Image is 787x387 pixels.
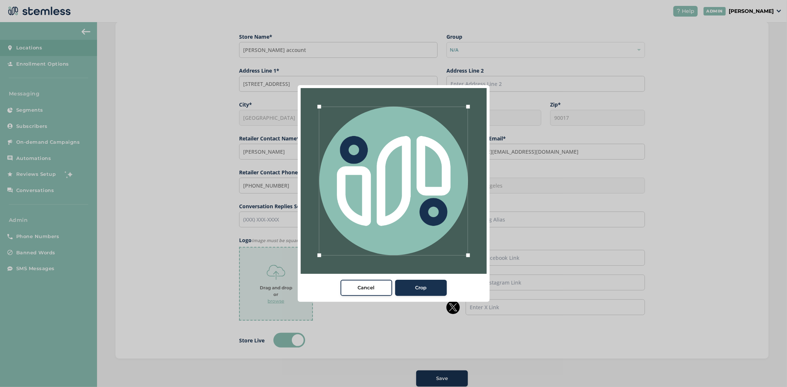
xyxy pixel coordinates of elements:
span: Crop [415,284,427,292]
span: Cancel [358,284,375,292]
iframe: Chat Widget [750,352,787,387]
button: Cancel [341,280,392,296]
button: Crop [395,280,447,296]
